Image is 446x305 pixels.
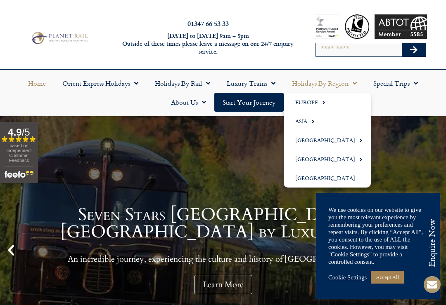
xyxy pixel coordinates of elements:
[29,30,90,45] img: Planet Rail Train Holidays Logo
[54,74,147,93] a: Orient Express Holidays
[284,74,365,93] a: Holidays by Region
[365,74,426,93] a: Special Trips
[284,131,371,150] a: [GEOGRAPHIC_DATA]
[214,93,284,112] a: Start your Journey
[284,169,371,188] a: [GEOGRAPHIC_DATA]
[284,150,371,169] a: [GEOGRAPHIC_DATA]
[371,271,404,284] a: Accept All
[147,74,218,93] a: Holidays by Rail
[21,206,425,241] h1: Seven Stars [GEOGRAPHIC_DATA]: [GEOGRAPHIC_DATA] by Luxury Train
[402,43,426,56] button: Search
[284,112,371,131] a: Asia
[21,254,425,264] p: An incredible journey, experiencing the culture and history of [GEOGRAPHIC_DATA].
[284,93,371,112] a: Europe
[328,274,367,281] a: Cookie Settings
[4,243,18,257] div: Previous slide
[194,275,252,294] a: Learn More
[163,93,214,112] a: About Us
[328,206,427,265] div: We use cookies on our website to give you the most relevant experience by remembering your prefer...
[218,74,284,93] a: Luxury Trains
[121,32,295,55] h6: [DATE] to [DATE] 9am – 5pm Outside of these times please leave a message on our 24/7 enquiry serv...
[187,19,229,28] a: 01347 66 53 33
[4,74,442,112] nav: Menu
[20,74,54,93] a: Home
